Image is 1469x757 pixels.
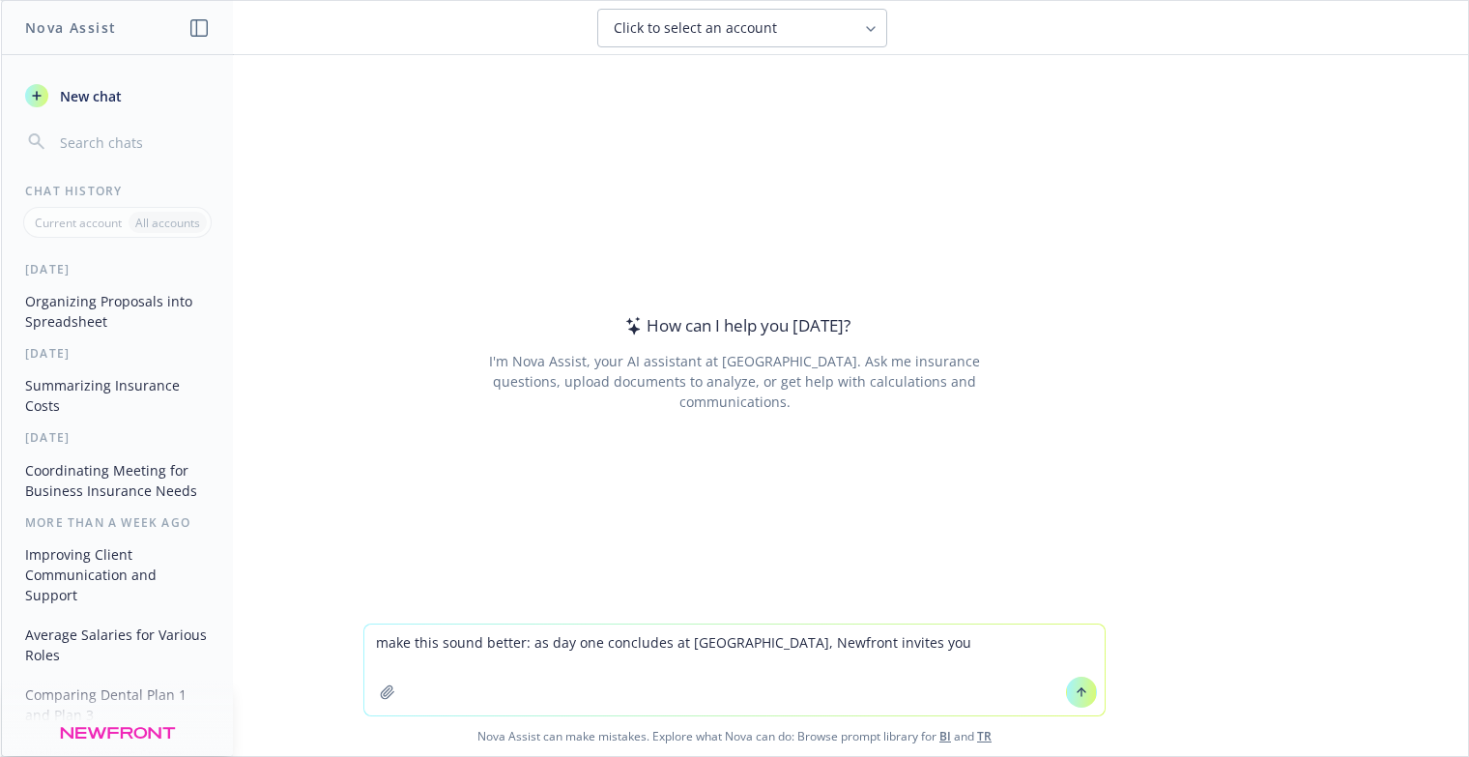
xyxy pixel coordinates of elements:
span: New chat [56,86,122,106]
button: New chat [17,78,217,113]
div: [DATE] [2,261,233,277]
button: Comparing Dental Plan 1 and Plan 3 [17,679,217,731]
div: More than a week ago [2,514,233,531]
input: Search chats [56,129,210,156]
div: How can I help you [DATE]? [619,313,850,338]
a: BI [939,728,951,744]
textarea: make this sound better: as day one concludes at [GEOGRAPHIC_DATA], Newfront invites you [364,625,1105,715]
div: Chat History [2,183,233,199]
button: Average Salaries for Various Roles [17,619,217,671]
button: Click to select an account [597,9,887,47]
button: Improving Client Communication and Support [17,539,217,611]
div: I'm Nova Assist, your AI assistant at [GEOGRAPHIC_DATA]. Ask me insurance questions, upload docum... [462,351,1006,412]
h1: Nova Assist [25,17,116,38]
span: Click to select an account [614,18,777,38]
button: Coordinating Meeting for Business Insurance Needs [17,454,217,507]
a: TR [977,728,992,744]
div: [DATE] [2,429,233,446]
div: [DATE] [2,345,233,362]
button: Organizing Proposals into Spreadsheet [17,285,217,337]
button: Summarizing Insurance Costs [17,369,217,422]
p: All accounts [135,215,200,231]
span: Nova Assist can make mistakes. Explore what Nova can do: Browse prompt library for and [9,716,1460,756]
p: Current account [35,215,122,231]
